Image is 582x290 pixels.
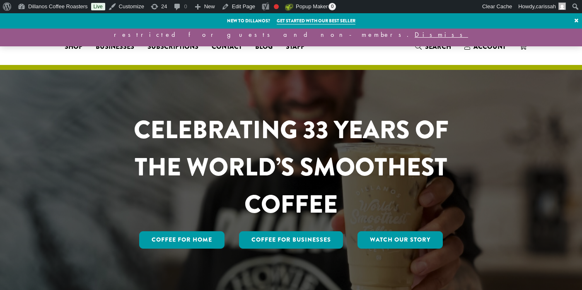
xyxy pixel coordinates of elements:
a: Watch Our Story [357,231,443,249]
div: Focus keyphrase not set [274,4,279,9]
a: Shop [58,40,89,53]
span: Businesses [96,42,134,52]
span: Account [473,42,506,51]
a: Coffee For Businesses [239,231,343,249]
a: Staff [279,40,311,53]
span: 0 [328,3,336,10]
span: Subscriptions [147,42,198,52]
h1: CELEBRATING 33 YEARS OF THE WORLD’S SMOOTHEST COFFEE [109,111,473,223]
a: Live [91,3,105,10]
a: Coffee for Home [139,231,225,249]
span: Blog [255,42,273,52]
a: Dismiss [415,30,468,39]
span: Staff [286,42,304,52]
a: Search [408,40,458,53]
span: Search [425,42,451,51]
span: Shop [65,42,82,52]
span: Contact [212,42,242,52]
span: carissah [536,3,556,10]
a: Get started with our best seller [277,17,355,24]
a: × [571,13,582,28]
